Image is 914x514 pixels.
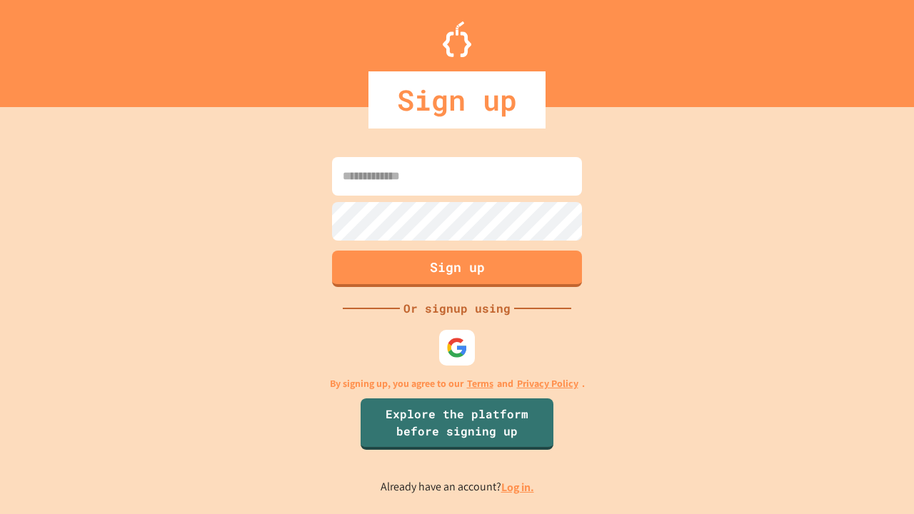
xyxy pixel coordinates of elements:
[330,376,585,391] p: By signing up, you agree to our and .
[368,71,546,128] div: Sign up
[381,478,534,496] p: Already have an account?
[467,376,493,391] a: Terms
[446,337,468,358] img: google-icon.svg
[361,398,553,450] a: Explore the platform before signing up
[517,376,578,391] a: Privacy Policy
[400,300,514,317] div: Or signup using
[501,480,534,495] a: Log in.
[443,21,471,57] img: Logo.svg
[332,251,582,287] button: Sign up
